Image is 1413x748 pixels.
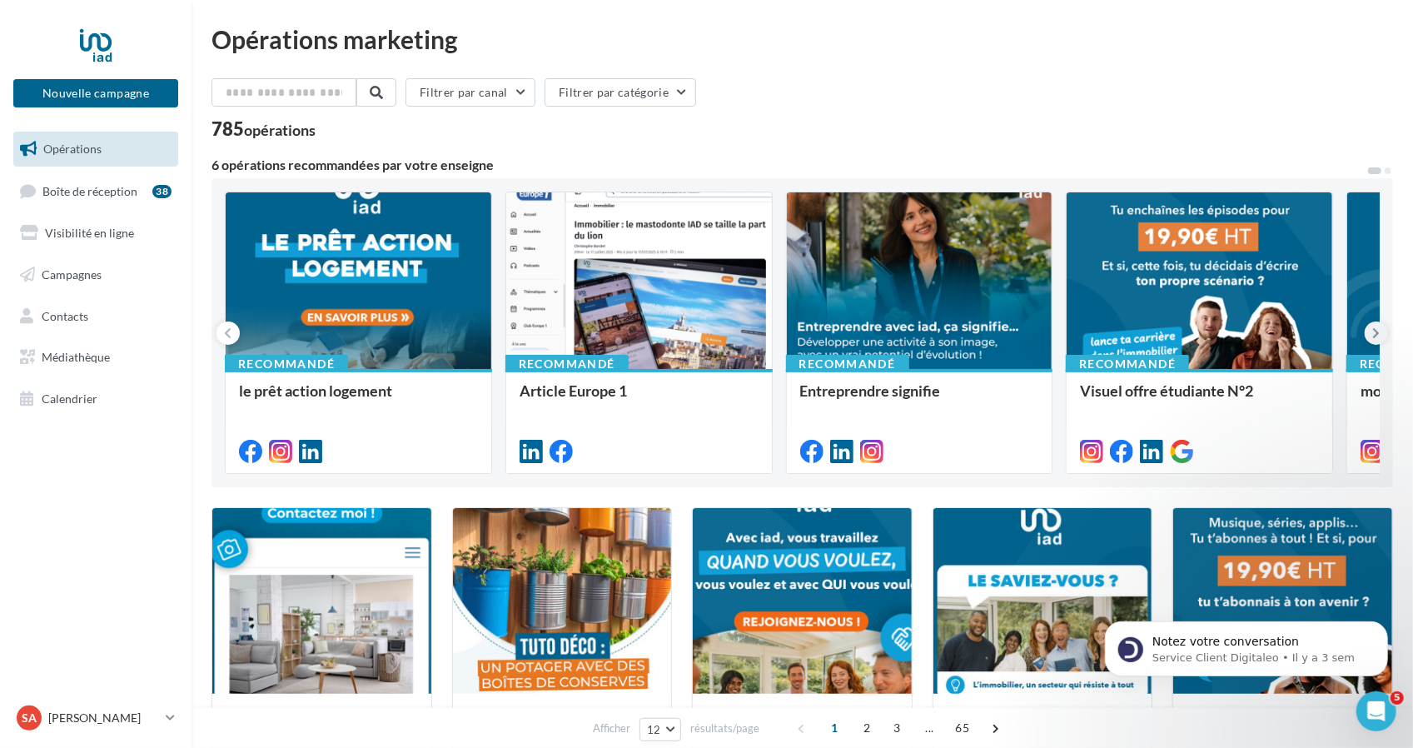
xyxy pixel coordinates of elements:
span: le prêt action logement [239,381,392,400]
iframe: Intercom live chat [1356,691,1396,731]
span: 1 [821,715,848,741]
span: Visuel offre étudiante N°2 [1080,381,1253,400]
span: Médiathèque [42,350,110,364]
div: Recommandé [1066,355,1189,373]
button: Filtrer par catégorie [545,78,696,107]
div: opérations [244,122,316,137]
span: Contacts [42,308,88,322]
a: Calendrier [10,381,182,416]
div: Recommandé [786,355,909,373]
span: SA [22,710,37,726]
a: Médiathèque [10,340,182,375]
div: Opérations marketing [211,27,1393,52]
a: Campagnes [10,257,182,292]
span: Tuto déco : potager avec des boite... [466,706,653,741]
span: 65 [948,715,976,741]
button: 12 [639,718,682,741]
span: 2 [853,715,880,741]
div: Recommandé [505,355,629,373]
span: Visuel offre étudiante N°3 [1187,706,1360,725]
span: Opérations [43,142,102,156]
span: 3 [883,715,910,741]
span: 12 [647,723,661,736]
button: Filtrer par canal [405,78,535,107]
div: 785 [211,120,316,138]
a: Visibilité en ligne [10,216,182,251]
span: Boîte de réception [42,183,137,197]
span: Entreprendre signifie [800,381,941,400]
a: Contacts [10,299,182,334]
div: 6 opérations recommandées par votre enseigne [211,158,1366,172]
span: Boost développement n°2 [706,706,878,725]
span: Calendrier [42,391,97,406]
a: Opérations [10,132,182,167]
a: Boîte de réception38 [10,173,182,209]
span: Visibilité en ligne [45,226,134,240]
a: SA [PERSON_NAME] [13,702,178,734]
div: Recommandé [225,355,348,373]
span: 5 [1391,691,1404,705]
p: [PERSON_NAME] [48,710,159,726]
span: Afficher [593,721,630,736]
div: 38 [152,185,172,198]
span: Article Europe 1 [520,381,627,400]
button: Nouvelle campagne [13,79,178,107]
span: ... [916,715,943,741]
span: Le saviez-vous ? [947,706,1052,725]
span: résultats/page [690,721,759,736]
span: Journée mondiale de la photographi... [226,706,377,741]
iframe: Intercom notifications message [1080,586,1413,703]
span: Campagnes [42,267,102,282]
